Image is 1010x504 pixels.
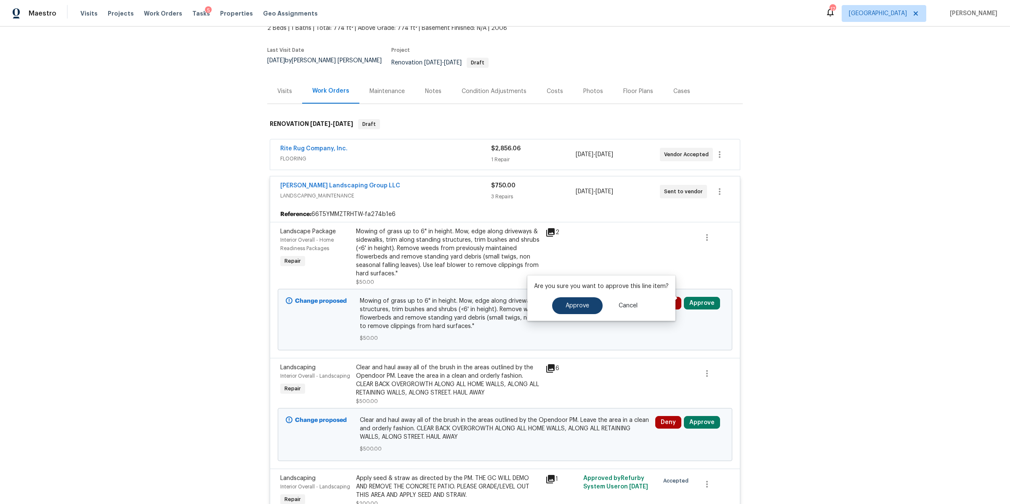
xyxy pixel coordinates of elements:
[673,87,690,96] div: Cases
[545,474,578,484] div: 1
[192,11,210,16] span: Tasks
[595,152,613,157] span: [DATE]
[280,155,491,163] span: FLOORING
[369,87,405,96] div: Maintenance
[684,416,720,429] button: Approve
[360,334,651,342] span: $50.00
[108,9,134,18] span: Projects
[629,484,648,490] span: [DATE]
[356,399,378,404] span: $500.00
[205,6,212,15] div: 5
[281,384,304,393] span: Repair
[280,229,336,235] span: Landscape Package
[295,298,347,304] b: Change proposed
[547,87,563,96] div: Costs
[280,146,348,152] a: Rite Rug Company, Inc.
[267,24,572,32] span: 2 Beds | 1 Baths | Total: 774 ft² | Above Grade: 774 ft² | Basement Finished: N/A | 2008
[946,9,997,18] span: [PERSON_NAME]
[280,484,350,489] span: Interior Overall - Landscaping
[619,303,638,309] span: Cancel
[312,87,349,95] div: Work Orders
[270,119,353,129] h6: RENOVATION
[144,9,182,18] span: Work Orders
[263,9,318,18] span: Geo Assignments
[356,474,540,499] div: Apply seed & straw as directed by the PM. THE GC WILL DEMO AND REMOVE THE CONCRETE PATIO. PLEASE ...
[359,120,379,128] span: Draft
[424,60,462,66] span: -
[655,416,681,429] button: Deny
[310,121,353,127] span: -
[281,257,304,265] span: Repair
[829,5,835,13] div: 17
[391,48,410,53] span: Project
[280,365,316,371] span: Landscaping
[220,9,253,18] span: Properties
[310,121,330,127] span: [DATE]
[267,111,743,138] div: RENOVATION [DATE]-[DATE]Draft
[491,192,575,201] div: 3 Repairs
[552,297,603,314] button: Approve
[277,87,292,96] div: Visits
[270,207,740,222] div: 66T5YMMZTRHTW-fa274b1e6
[491,155,575,164] div: 1 Repair
[576,152,593,157] span: [DATE]
[280,210,311,219] b: Reference:
[583,87,603,96] div: Photos
[623,87,653,96] div: Floor Plans
[684,297,720,309] button: Approve
[29,9,56,18] span: Maestro
[534,282,669,291] p: Are you sure you want to approve this line item?
[664,187,706,196] span: Sent to vendor
[425,87,441,96] div: Notes
[280,237,334,251] span: Interior Overall - Home Readiness Packages
[267,58,285,64] span: [DATE]
[491,146,521,152] span: $2,856.06
[281,495,304,504] span: Repair
[280,183,400,189] a: [PERSON_NAME] Landscaping Group LLC
[545,363,578,373] div: 6
[280,192,491,200] span: LANDSCAPING_MAINTENANCE
[280,475,316,481] span: Landscaping
[595,189,613,195] span: [DATE]
[462,87,526,96] div: Condition Adjustments
[267,58,391,74] div: by [PERSON_NAME] [PERSON_NAME]
[849,9,907,18] span: [GEOGRAPHIC_DATA]
[576,150,613,159] span: -
[280,373,350,379] span: Interior Overall - Landscaping
[267,48,304,53] span: Last Visit Date
[663,477,692,485] span: Accepted
[583,475,648,490] span: Approved by Refurby System User on
[356,280,374,285] span: $50.00
[566,303,589,309] span: Approve
[664,150,712,159] span: Vendor Accepted
[360,416,651,441] span: Clear and haul away all of the brush in the areas outlined by the Opendoor PM. Leave the area in ...
[576,187,613,196] span: -
[468,60,488,65] span: Draft
[356,363,540,397] div: Clear and haul away all of the brush in the areas outlined by the Opendoor PM. Leave the area in ...
[545,227,578,237] div: 2
[576,189,593,195] span: [DATE]
[424,60,442,66] span: [DATE]
[360,445,651,453] span: $500.00
[80,9,98,18] span: Visits
[491,183,516,189] span: $750.00
[295,417,347,423] b: Change proposed
[360,297,651,331] span: Mowing of grass up to 6" in height. Mow, edge along driveways & sidewalks, trim along standing st...
[391,60,489,66] span: Renovation
[356,227,540,278] div: Mowing of grass up to 6" in height. Mow, edge along driveways & sidewalks, trim along standing st...
[444,60,462,66] span: [DATE]
[333,121,353,127] span: [DATE]
[605,297,651,314] button: Cancel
